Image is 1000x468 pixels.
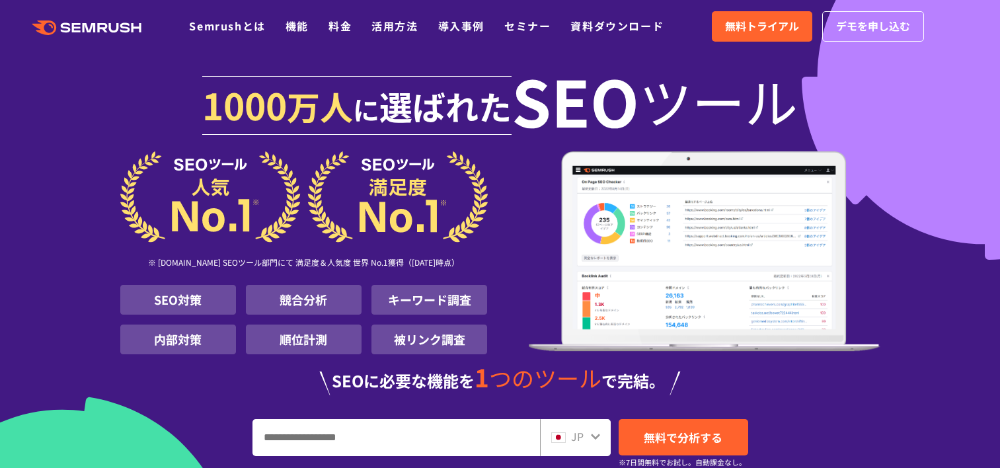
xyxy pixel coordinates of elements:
[246,325,362,354] li: 順位計測
[286,18,309,34] a: 機能
[619,419,748,455] a: 無料で分析する
[120,285,236,315] li: SEO対策
[371,18,418,34] a: 活用方法
[725,18,799,35] span: 無料トライアル
[836,18,910,35] span: デモを申し込む
[438,18,484,34] a: 導入事例
[489,362,601,394] span: つのツール
[712,11,812,42] a: 無料トライアル
[371,285,487,315] li: キーワード調査
[371,325,487,354] li: 被リンク調査
[601,369,665,392] span: で完結。
[246,285,362,315] li: 競合分析
[475,359,489,395] span: 1
[120,365,880,395] div: SEOに必要な機能を
[287,82,353,130] span: 万人
[512,74,639,127] span: SEO
[379,82,512,130] span: 選ばれた
[639,74,798,127] span: ツール
[328,18,352,34] a: 料金
[120,325,236,354] li: 内部対策
[202,78,287,131] span: 1000
[189,18,265,34] a: Semrushとは
[570,18,664,34] a: 資料ダウンロード
[353,90,379,128] span: に
[822,11,924,42] a: デモを申し込む
[120,243,488,285] div: ※ [DOMAIN_NAME] SEOツール部門にて 満足度＆人気度 世界 No.1獲得（[DATE]時点）
[504,18,551,34] a: セミナー
[571,428,584,444] span: JP
[253,420,539,455] input: URL、キーワードを入力してください
[644,429,722,446] span: 無料で分析する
